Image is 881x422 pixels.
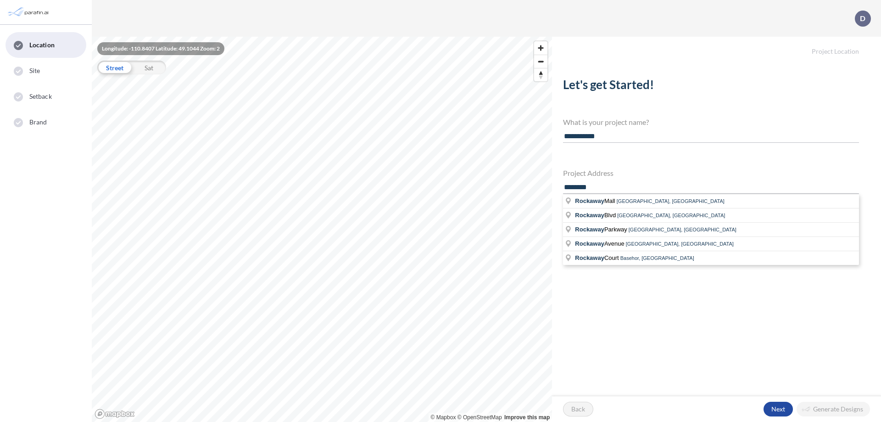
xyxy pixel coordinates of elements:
[575,240,604,247] span: Rockaway
[575,197,616,204] span: Mall
[575,197,604,204] span: Rockaway
[629,227,736,232] span: [GEOGRAPHIC_DATA], [GEOGRAPHIC_DATA]
[575,254,604,261] span: Rockaway
[617,213,725,218] span: [GEOGRAPHIC_DATA], [GEOGRAPHIC_DATA]
[97,42,224,55] div: Longitude: -110.8407 Latitude: 49.1044 Zoom: 2
[575,240,625,247] span: Avenue
[575,254,620,261] span: Court
[29,66,40,75] span: Site
[575,212,617,219] span: Blvd
[764,402,793,416] button: Next
[860,14,865,23] p: D
[563,169,859,177] h4: Project Address
[457,414,502,421] a: OpenStreetMap
[132,61,166,74] div: Sat
[552,37,881,56] h5: Project Location
[29,40,55,50] span: Location
[575,212,604,219] span: Rockaway
[575,226,628,233] span: Parkway
[626,241,734,247] span: [GEOGRAPHIC_DATA], [GEOGRAPHIC_DATA]
[563,78,859,96] h2: Let's get Started!
[534,41,547,55] button: Zoom in
[29,118,47,127] span: Brand
[431,414,456,421] a: Mapbox
[97,61,132,74] div: Street
[534,55,547,68] button: Zoom out
[7,4,51,21] img: Parafin
[92,37,552,422] canvas: Map
[617,198,725,204] span: [GEOGRAPHIC_DATA], [GEOGRAPHIC_DATA]
[620,255,694,261] span: Basehor, [GEOGRAPHIC_DATA]
[563,118,859,126] h4: What is your project name?
[534,68,547,81] button: Reset bearing to north
[575,226,604,233] span: Rockaway
[771,405,785,414] p: Next
[504,414,550,421] a: Improve this map
[29,92,52,101] span: Setback
[95,409,135,419] a: Mapbox homepage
